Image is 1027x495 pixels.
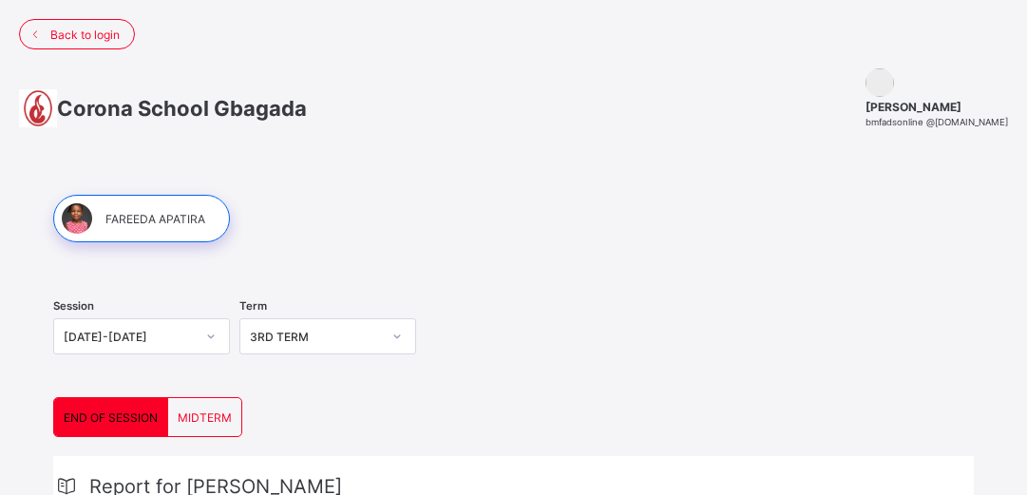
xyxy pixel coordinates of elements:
[53,299,94,313] span: Session
[50,28,120,42] span: Back to login
[57,96,307,121] span: Corona School Gbagada
[64,330,195,344] div: [DATE]-[DATE]
[865,100,1008,114] span: [PERSON_NAME]
[178,410,232,425] span: MIDTERM
[64,410,158,425] span: END OF SESSION
[865,117,1008,127] span: bmfadsonline @[DOMAIN_NAME]
[239,299,267,313] span: Term
[19,89,57,127] img: School logo
[250,330,381,344] div: 3RD TERM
